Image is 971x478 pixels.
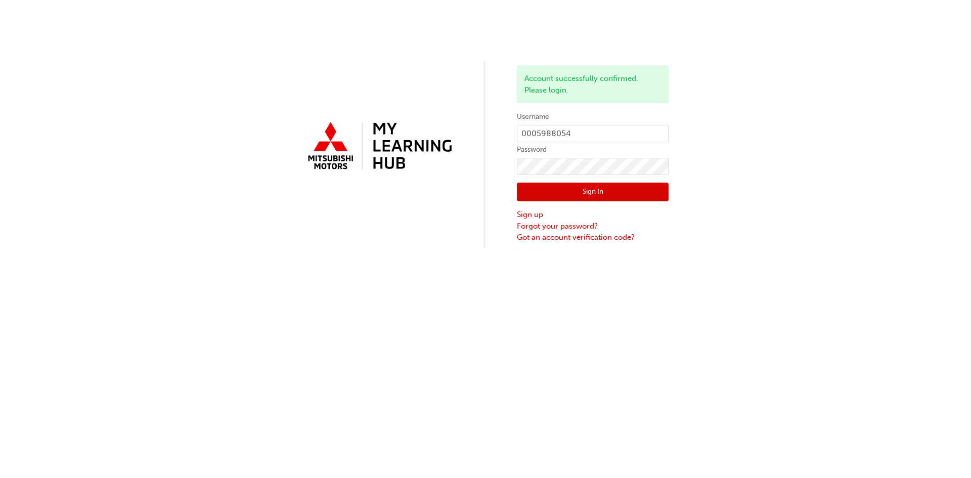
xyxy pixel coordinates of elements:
[517,111,669,123] label: Username
[517,125,669,142] input: Username
[517,65,669,103] div: Account successfully confirmed. Please login.
[517,232,669,243] a: Got an account verification code?
[517,144,669,156] label: Password
[302,118,454,176] img: mmal
[517,183,669,202] button: Sign In
[517,221,669,232] a: Forgot your password?
[517,209,669,221] a: Sign up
